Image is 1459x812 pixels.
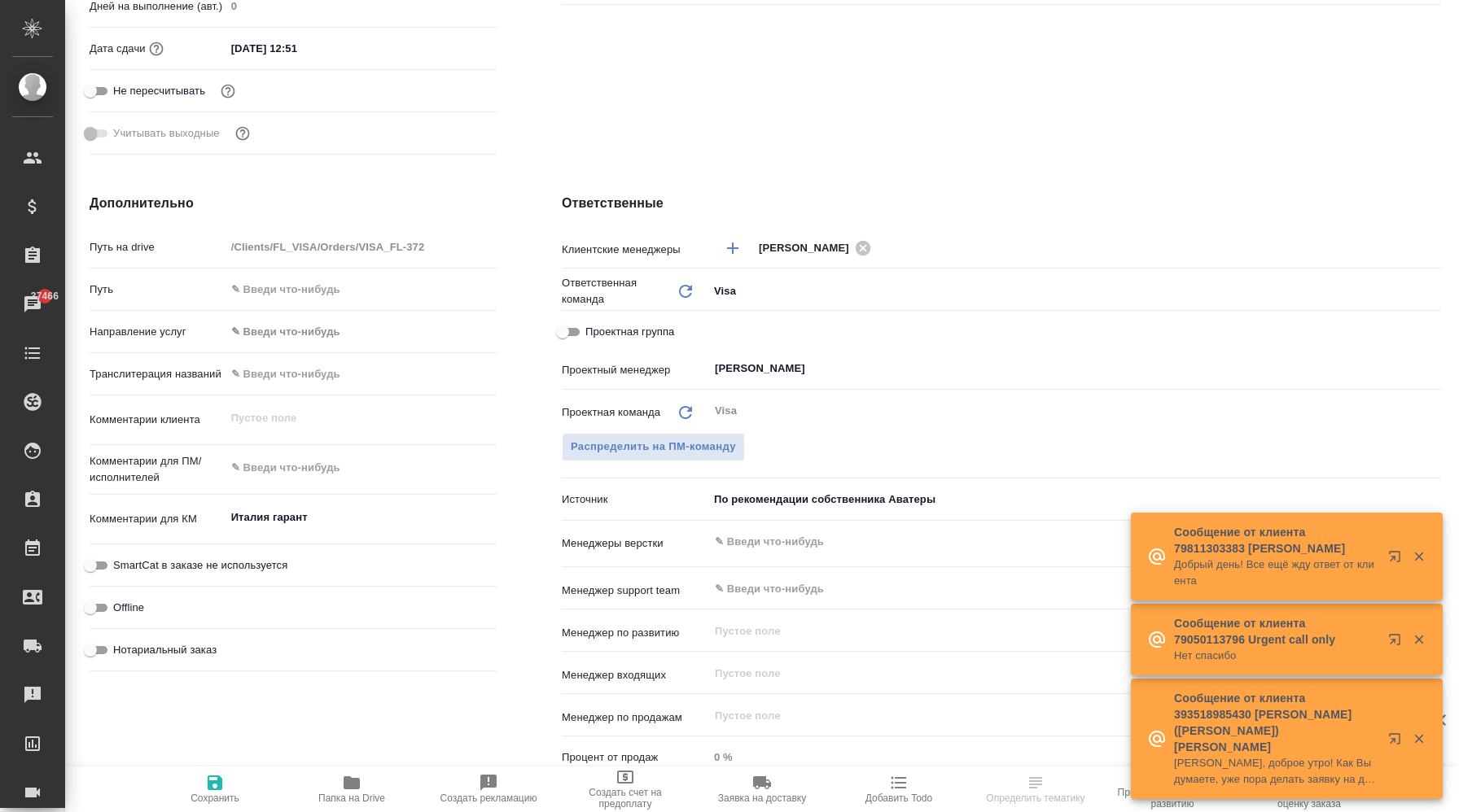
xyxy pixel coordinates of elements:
[113,642,217,658] span: Нотариальный заказ
[440,792,537,804] span: Создать рекламацию
[1174,615,1378,648] p: Сообщение от клиента 79050113796 Urgent call only
[759,240,859,256] span: [PERSON_NAME]
[562,404,660,421] p: Проектная команда
[90,511,226,527] p: Комментарии для КМ
[283,766,420,812] button: Папка на Drive
[191,792,239,804] span: Сохранить
[708,486,1441,513] div: По рекомендации собственника Аватеры
[90,194,497,213] h4: Дополнительно
[90,453,226,486] p: Комментарии для ПМ/исполнителей
[967,766,1104,812] button: Определить тематику
[113,600,144,616] span: Offline
[694,766,830,812] button: Заявка на доставку
[90,366,226,382] p: Транслитерация названий
[567,787,684,810] span: Создать счет на предоплату
[713,621,1403,640] input: Пустое поле
[865,792,932,804] span: Добавить Todo
[713,578,1382,598] input: ✎ Введи что-нибудь
[1402,632,1435,647] button: Закрыть
[562,242,708,258] p: Клиентские менеджеры
[226,277,497,301] input: ✎ Введи что-нибудь
[1174,524,1378,557] p: Сообщение от клиента 79811303383 [PERSON_NAME]
[226,504,497,531] textarea: Италия гарант
[571,438,736,456] span: Распределить на ПМ-команду
[1402,731,1435,746] button: Закрыть
[713,705,1403,725] input: Пустое поле
[562,535,708,552] p: Менеджеры верстки
[147,766,283,812] button: Сохранить
[562,362,708,378] p: Проектный менеджер
[1174,690,1378,755] p: Сообщение от клиента 393518985430 [PERSON_NAME] ([PERSON_NAME]) [PERSON_NAME]
[562,709,708,726] p: Менеджер по продажам
[759,238,876,258] div: [PERSON_NAME]
[1174,648,1378,664] p: Нет спасибо
[1174,755,1378,788] p: [PERSON_NAME], доброе утро! Как Вы думаете, уже пора делать заявку на документ о несудимости?
[226,362,497,386] input: ✎ Введи что-нибудь
[90,282,226,298] p: Путь
[562,194,1441,213] h4: Ответственные
[713,532,1382,552] input: ✎ Введи что-нибудь
[90,412,226,428] p: Комментарии клиента
[986,792,1084,804] span: Определить тематику
[1432,247,1435,250] button: Open
[1104,766,1241,812] button: Призвать менеджера по развитию
[1432,367,1435,370] button: Open
[1114,787,1231,810] span: Призвать менеджера по развитию
[1402,549,1435,564] button: Закрыть
[4,284,61,325] a: 37466
[146,38,167,59] button: Если добавить услуги и заполнить их объемом, то дата рассчитается автоматически
[1174,557,1378,589] p: Добрый день! Все ещё жду ответ от клиента
[113,83,205,99] span: Не пересчитывать
[90,41,146,57] p: Дата сдачи
[562,749,708,766] p: Процент от продаж
[585,324,674,340] span: Проектная группа
[562,583,708,599] p: Менеджер support team
[226,235,497,259] input: Пустое поле
[562,491,708,508] p: Источник
[718,792,806,804] span: Заявка на доставку
[217,81,239,102] button: Включи, если не хочешь, чтобы указанная дата сдачи изменилась после переставления заказа в 'Подтв...
[1378,540,1417,579] button: Открыть в новой вкладке
[226,318,497,346] div: ✎ Введи что-нибудь
[830,766,967,812] button: Добавить Todo
[420,766,557,812] button: Создать рекламацию
[708,745,1441,769] input: Пустое поле
[90,239,226,255] p: Путь на drive
[713,229,752,268] button: Добавить менеджера
[113,125,220,142] span: Учитывать выходные
[708,277,1441,305] div: Visa
[557,766,694,812] button: Создать счет на предоплату
[1378,623,1417,662] button: Открыть в новой вкладке
[231,324,477,340] div: ✎ Введи что-нибудь
[562,667,708,683] p: Менеджер входящих
[562,625,708,641] p: Менеджер по развитию
[21,288,68,304] span: 37466
[562,433,745,461] span: В заказе уже есть ответственный ПМ или ПМ группа
[562,275,676,308] p: Ответственная команда
[562,433,745,461] button: Распределить на ПМ-команду
[90,324,226,340] p: Направление услуг
[1378,723,1417,762] button: Открыть в новой вкладке
[232,123,253,144] button: Выбери, если сб и вс нужно считать рабочими днями для выполнения заказа.
[713,663,1403,683] input: Пустое поле
[226,37,368,60] input: ✎ Введи что-нибудь
[113,557,287,574] span: SmartCat в заказе не используется
[318,792,385,804] span: Папка на Drive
